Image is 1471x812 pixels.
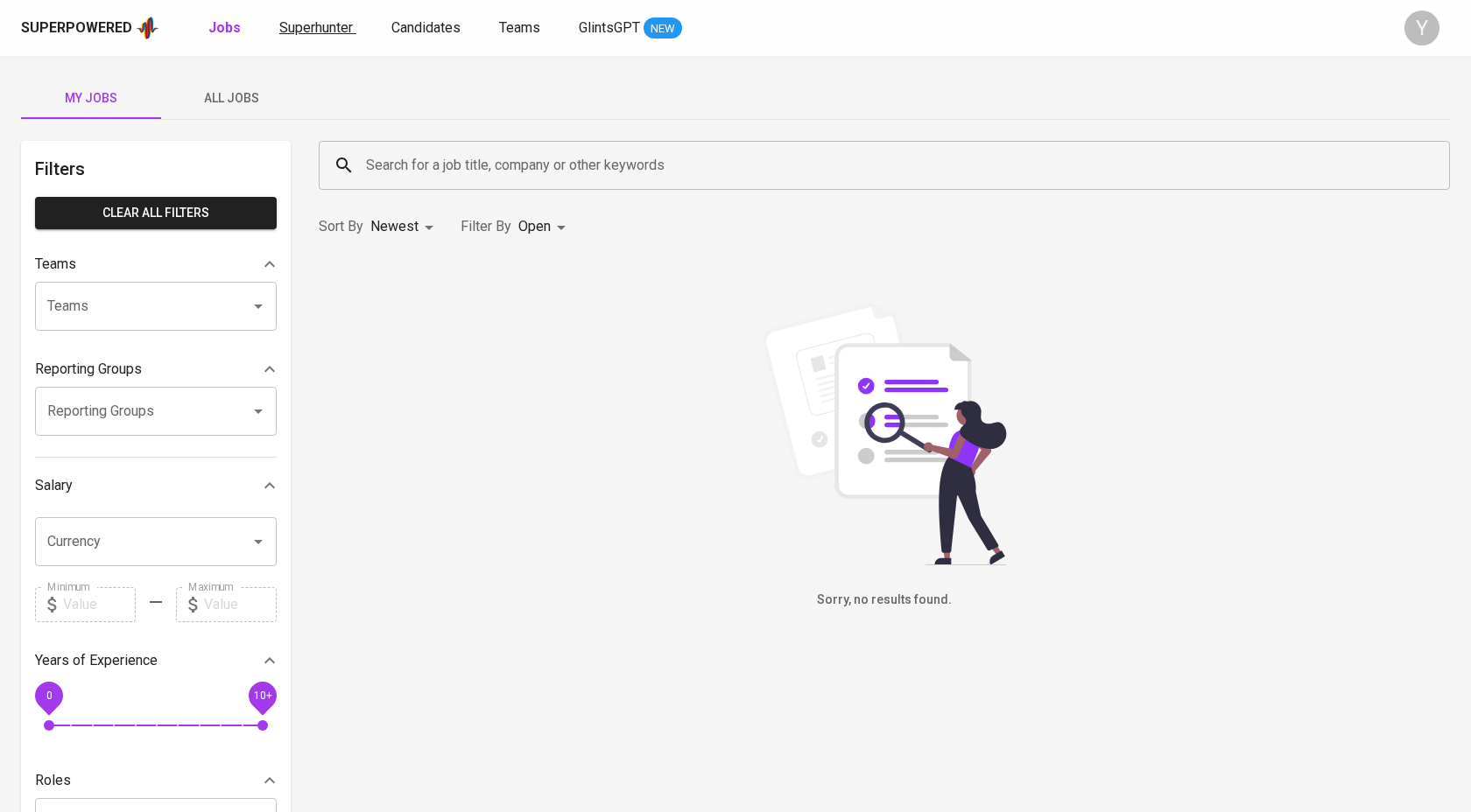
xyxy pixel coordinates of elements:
button: Open [246,529,271,554]
p: Teams [35,254,76,275]
span: All Jobs [172,87,291,109]
div: Teams [35,247,277,282]
span: 0 [46,689,52,701]
a: Candidates [391,17,464,39]
p: Sort By [319,216,363,237]
span: 10+ [253,689,271,701]
button: Open [246,294,271,318]
span: Open [518,218,551,234]
p: Reporting Groups [35,359,142,380]
input: Value [63,587,136,622]
div: Open [518,211,572,243]
div: Salary [35,468,277,503]
b: Jobs [208,19,241,36]
p: Salary [35,475,73,496]
p: Years of Experience [35,650,158,671]
h6: Filters [35,155,277,183]
img: app logo [136,15,159,41]
a: Teams [499,17,544,39]
a: Superhunter [279,17,356,39]
div: Y [1404,10,1439,45]
a: Superpoweredapp logo [21,15,159,41]
div: Years of Experience [35,643,277,678]
button: Open [246,399,271,423]
p: Filter By [461,216,511,237]
div: Roles [35,763,277,798]
a: Jobs [208,17,244,39]
span: NEW [644,20,682,38]
span: Clear All filters [49,202,263,224]
span: My Jobs [32,87,151,109]
div: Newest [370,211,440,243]
img: file_searching.svg [753,303,1016,565]
div: Reporting Groups [35,352,277,387]
h6: Sorry, no results found. [319,591,1450,610]
input: Value [204,587,277,622]
p: Roles [35,770,71,791]
p: Newest [370,216,419,237]
span: GlintsGPT [579,19,640,36]
span: Candidates [391,19,461,36]
span: Teams [499,19,540,36]
div: Superpowered [21,18,132,38]
a: GlintsGPT NEW [579,17,682,39]
span: Superhunter [279,19,353,36]
button: Clear All filters [35,197,277,229]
